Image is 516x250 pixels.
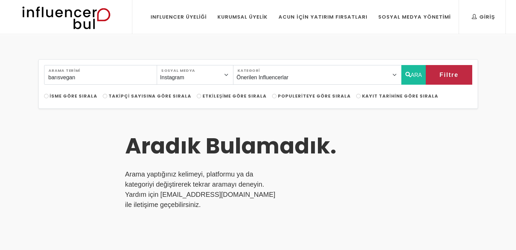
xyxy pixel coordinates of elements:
[426,65,472,85] button: Filtre
[378,13,451,21] div: Sosyal Medya Yönetimi
[472,13,495,21] div: Giriş
[44,65,157,85] input: Search..
[217,13,268,21] div: Kurumsal Üyelik
[109,93,191,99] span: Takipçi Sayısına Göre Sırala
[272,94,276,98] input: Populeriteye Göre Sırala
[439,69,458,81] span: Filtre
[401,65,426,85] button: ARA
[203,93,267,99] span: Etkileşime Göre Sırala
[151,13,207,21] div: Influencer Üyeliği
[50,93,98,99] span: İsme Göre Sırala
[103,94,107,98] input: Takipçi Sayısına Göre Sırala
[125,133,381,159] h3: Aradık Bulamadık.
[44,94,49,98] input: İsme Göre Sırala
[279,13,367,21] div: Acun İçin Yatırım Fırsatları
[197,94,201,98] input: Etkileşime Göre Sırala
[356,94,361,98] input: Kayıt Tarihine Göre Sırala
[278,93,351,99] span: Populeriteye Göre Sırala
[362,93,438,99] span: Kayıt Tarihine Göre Sırala
[125,169,279,210] p: Arama yaptığınız kelimeyi, platformu ya da kategoriyi değiştirerek tekrar aramayı deneyin. Yardım...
